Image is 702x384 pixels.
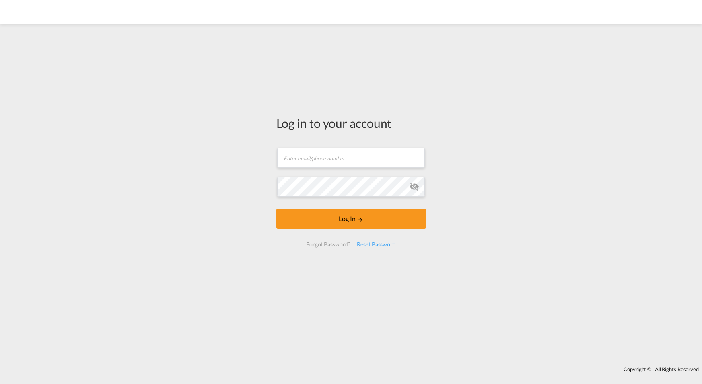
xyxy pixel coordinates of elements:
div: Reset Password [354,237,399,252]
input: Enter email/phone number [277,148,425,168]
div: Forgot Password? [303,237,354,252]
div: Log in to your account [276,115,426,131]
button: LOGIN [276,209,426,229]
md-icon: icon-eye-off [410,182,419,191]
